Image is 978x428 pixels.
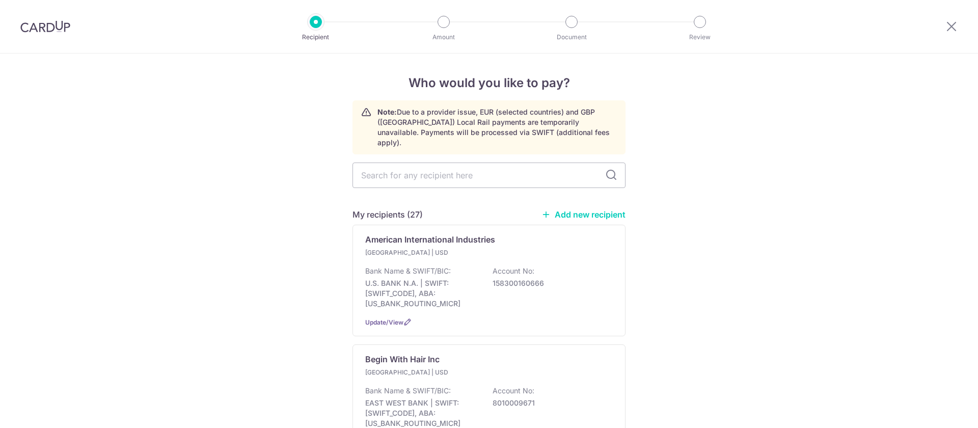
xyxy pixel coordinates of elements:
img: CardUp [20,20,70,33]
a: Add new recipient [541,209,626,220]
p: [GEOGRAPHIC_DATA] | USD [365,367,485,378]
p: Document [534,32,609,42]
input: Search for any recipient here [352,163,626,188]
p: American International Industries [365,233,495,246]
p: Bank Name & SWIFT/BIC: [365,266,451,276]
p: Due to a provider issue, EUR (selected countries) and GBP ([GEOGRAPHIC_DATA]) Local Rail payments... [377,107,617,148]
p: Amount [406,32,481,42]
p: Bank Name & SWIFT/BIC: [365,386,451,396]
p: Recipient [278,32,354,42]
p: Review [662,32,738,42]
p: 8010009671 [493,398,607,408]
a: Update/View [365,318,403,326]
p: Account No: [493,266,534,276]
h4: Who would you like to pay? [352,74,626,92]
p: U.S. BANK N.A. | SWIFT: [SWIFT_CODE], ABA: [US_BANK_ROUTING_MICR] [365,278,479,309]
p: Begin With Hair Inc [365,353,440,365]
p: [GEOGRAPHIC_DATA] | USD [365,248,485,258]
p: 158300160666 [493,278,607,288]
strong: Note: [377,108,397,116]
p: Account No: [493,386,534,396]
h5: My recipients (27) [352,208,423,221]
